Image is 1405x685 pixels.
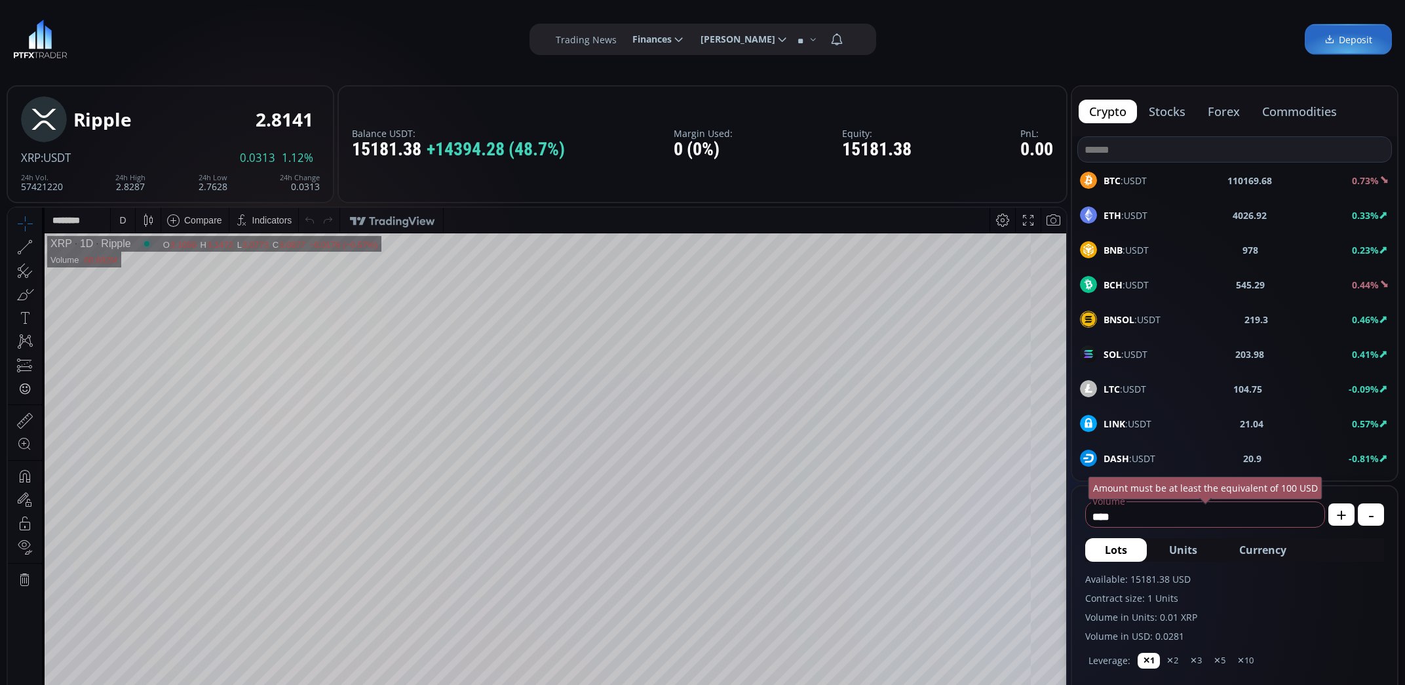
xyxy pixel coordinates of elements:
button: Lots [1085,538,1147,562]
b: LTC [1104,383,1120,395]
b: BNB [1104,244,1123,256]
button: crypto [1079,100,1137,123]
div: 24h Vol. [21,174,63,182]
button: ✕1 [1138,653,1160,669]
span: +14394.28 (48.7%) [427,140,565,160]
span: [PERSON_NAME] [691,26,775,52]
button: ✕3 [1185,653,1207,669]
span: :USDT [1104,174,1147,187]
div: L [229,32,235,42]
span: Lots [1105,542,1127,558]
button: stocks [1138,100,1196,123]
div: Compare [176,7,214,18]
span: Units [1169,542,1197,558]
div: 1D [64,30,85,42]
div: 66.692M [76,47,109,57]
b: 219.3 [1244,313,1268,326]
b: 0.57% [1352,418,1379,430]
div: Ripple [85,30,123,42]
b: 4026.92 [1233,208,1267,222]
b: 0.46% [1352,313,1379,326]
b: 0.33% [1352,209,1379,222]
div: 2.8141 [256,109,313,130]
div: 3.1472 [199,32,225,42]
button: Units [1149,538,1217,562]
div: −0.0178 (−0.57%) [301,32,370,42]
button: - [1358,503,1384,526]
span: 1.12% [282,152,313,164]
label: Volume in Units: 0.01 XRP [1085,610,1384,624]
div: 24h Low [199,174,227,182]
div: auto [1033,575,1051,585]
button: Currency [1220,538,1306,562]
div:  [12,175,22,187]
div: 24h High [115,174,145,182]
b: 203.98 [1235,347,1264,361]
div: Toggle Log Scale [1007,568,1029,593]
label: Equity: [842,128,912,138]
img: LOGO [13,20,67,59]
span: :USDT [1104,417,1151,431]
b: -0.81% [1349,452,1379,465]
div: 24h Change [280,174,320,182]
span: :USDT [1104,278,1149,292]
label: Available: 15181.38 USD [1085,572,1384,586]
div: log [1012,575,1024,585]
div: 1d [148,575,159,585]
div: 2.7628 [199,174,227,191]
b: LINK [1104,418,1125,430]
button: forex [1197,100,1250,123]
b: 0.73% [1352,174,1379,187]
div: 15181.38 [352,140,565,160]
label: Leverage: [1088,654,1130,667]
div: 57421220 [21,174,63,191]
div: 0 (0%) [674,140,733,160]
label: Contract size: 1 Units [1085,591,1384,605]
span: Deposit [1324,33,1372,47]
div: O [155,32,163,42]
button: ✕2 [1161,653,1184,669]
b: 0.41% [1352,348,1379,361]
div: 3.1056 [163,32,189,42]
label: Margin Used: [674,128,733,138]
div: 3m [85,575,98,585]
button: ✕10 [1232,653,1259,669]
b: 104.75 [1233,382,1262,396]
button: commodities [1252,100,1347,123]
div: 5y [47,575,57,585]
div: Market open [133,30,145,42]
a: Deposit [1305,24,1392,55]
span: :USDT [1104,208,1147,222]
span: :USDT [1104,243,1149,257]
div: Indicators [244,7,284,18]
span: 16:05:04 (UTC) [909,575,972,585]
b: SOL [1104,348,1121,361]
div: C [265,32,271,42]
span: 0.0313 [240,152,275,164]
div: 0.0313 [280,174,320,191]
div: Toggle Percentage [989,568,1007,593]
label: Trading News [556,33,617,47]
div: Volume [43,47,71,57]
b: BTC [1104,174,1121,187]
div: D [111,7,118,18]
span: :USDT [1104,347,1147,361]
b: BNSOL [1104,313,1134,326]
div: Go to [176,568,197,593]
div: 2.8287 [115,174,145,191]
span: Finances [623,26,672,52]
b: 21.04 [1240,417,1263,431]
span: XRP [21,150,41,165]
div: 1y [66,575,76,585]
span: :USDT [41,150,71,165]
div: Hide Drawings Toolbar [30,537,36,555]
div: Toggle Auto Scale [1029,568,1056,593]
div: 3.0773 [235,32,261,42]
button: 16:05:04 (UTC) [904,568,976,593]
div: Amount must be at least the equivalent of 100 USD [1088,477,1322,499]
b: 20.9 [1243,452,1261,465]
b: ETH [1104,209,1121,222]
div: 3.0877 [271,32,298,42]
button: ✕5 [1208,653,1231,669]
